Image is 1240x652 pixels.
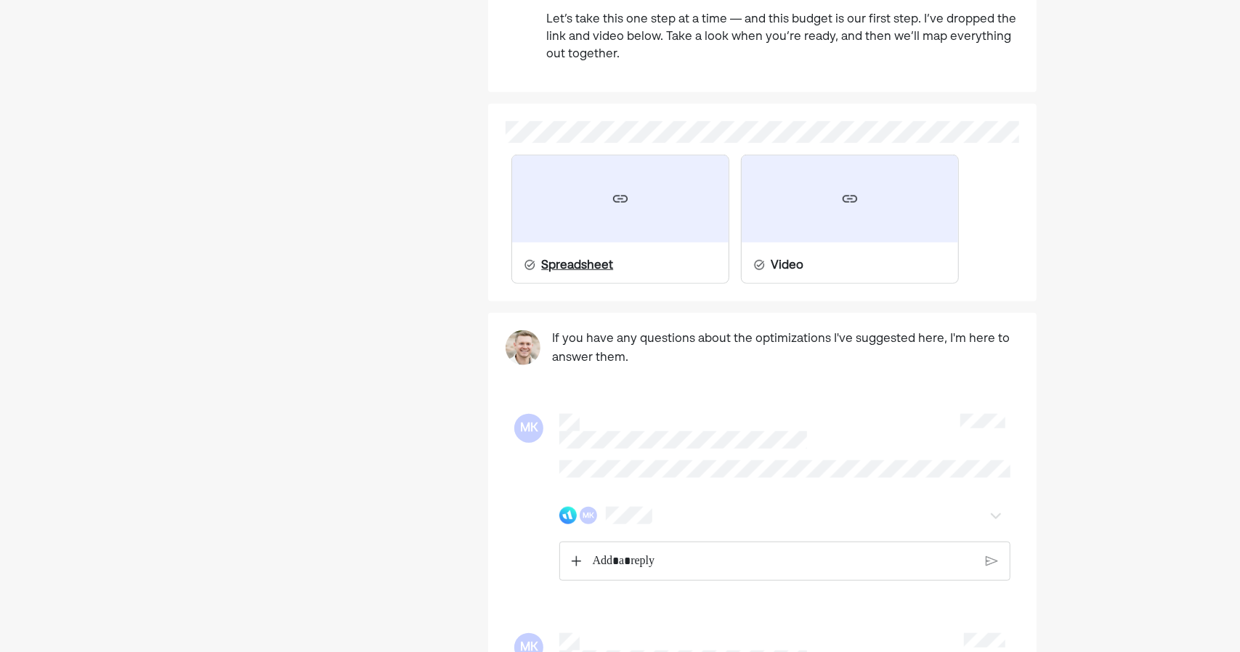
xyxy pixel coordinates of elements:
[514,414,543,443] div: MK
[552,330,1019,367] pre: If you have any questions about the optimizations I've suggested here, I'm here to answer them.
[541,257,613,274] div: Spreadsheet
[585,542,982,580] div: Rich Text Editor. Editing area: main
[771,257,803,274] div: Video
[580,507,597,524] div: MK
[546,11,1019,63] p: Let’s take this one step at a time — and this budget is our first step. I’ve dropped the link and...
